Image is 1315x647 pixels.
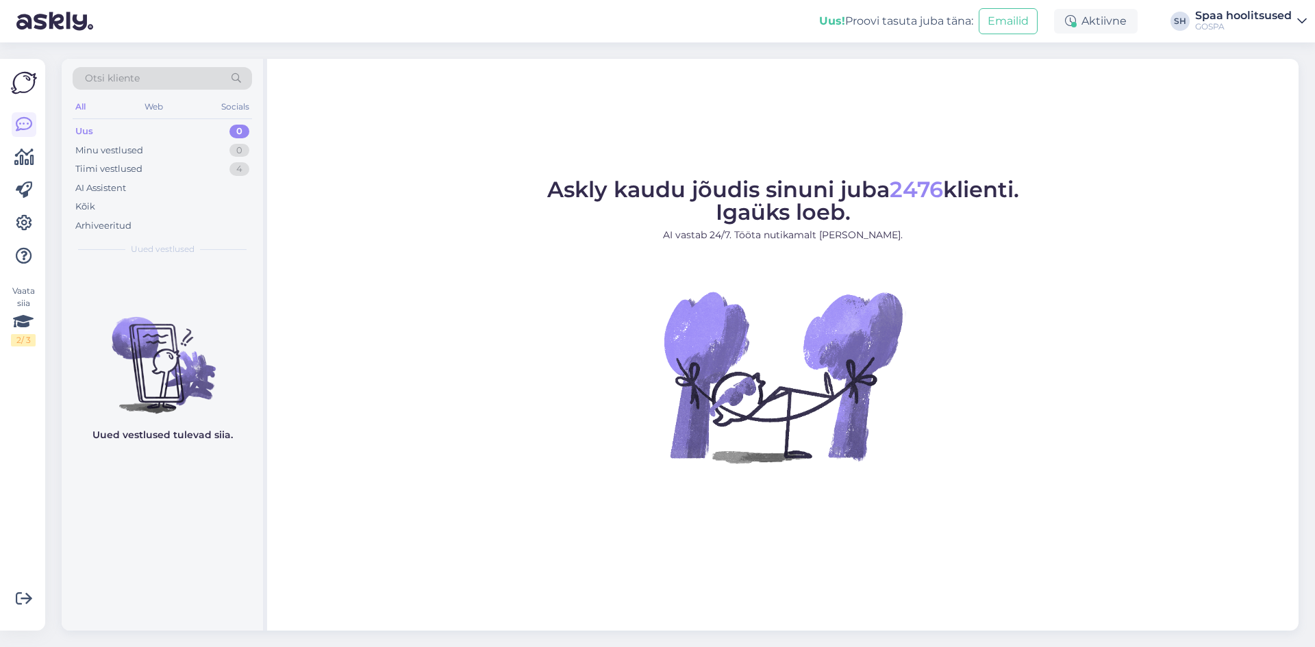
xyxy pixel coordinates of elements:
div: Vaata siia [11,285,36,346]
span: Askly kaudu jõudis sinuni juba klienti. Igaüks loeb. [547,176,1019,225]
p: AI vastab 24/7. Tööta nutikamalt [PERSON_NAME]. [547,228,1019,242]
div: GOSPA [1195,21,1292,32]
div: 0 [229,125,249,138]
img: Askly Logo [11,70,37,96]
span: Uued vestlused [131,243,195,255]
b: Uus! [819,14,845,27]
p: Uued vestlused tulevad siia. [92,428,233,442]
div: Uus [75,125,93,138]
div: Proovi tasuta juba täna: [819,13,973,29]
button: Emailid [979,8,1038,34]
div: 2 / 3 [11,334,36,346]
span: 2476 [890,176,943,203]
div: Arhiveeritud [75,219,131,233]
div: Aktiivne [1054,9,1138,34]
div: All [73,98,88,116]
div: Minu vestlused [75,144,143,157]
div: SH [1170,12,1190,31]
div: AI Assistent [75,181,126,195]
a: Spaa hoolitsusedGOSPA [1195,10,1307,32]
div: 4 [229,162,249,176]
img: No chats [62,292,263,416]
span: Otsi kliente [85,71,140,86]
div: Tiimi vestlused [75,162,142,176]
div: 0 [229,144,249,157]
div: Web [142,98,166,116]
div: Spaa hoolitsused [1195,10,1292,21]
div: Socials [218,98,252,116]
img: No Chat active [660,253,906,500]
div: Kõik [75,200,95,214]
